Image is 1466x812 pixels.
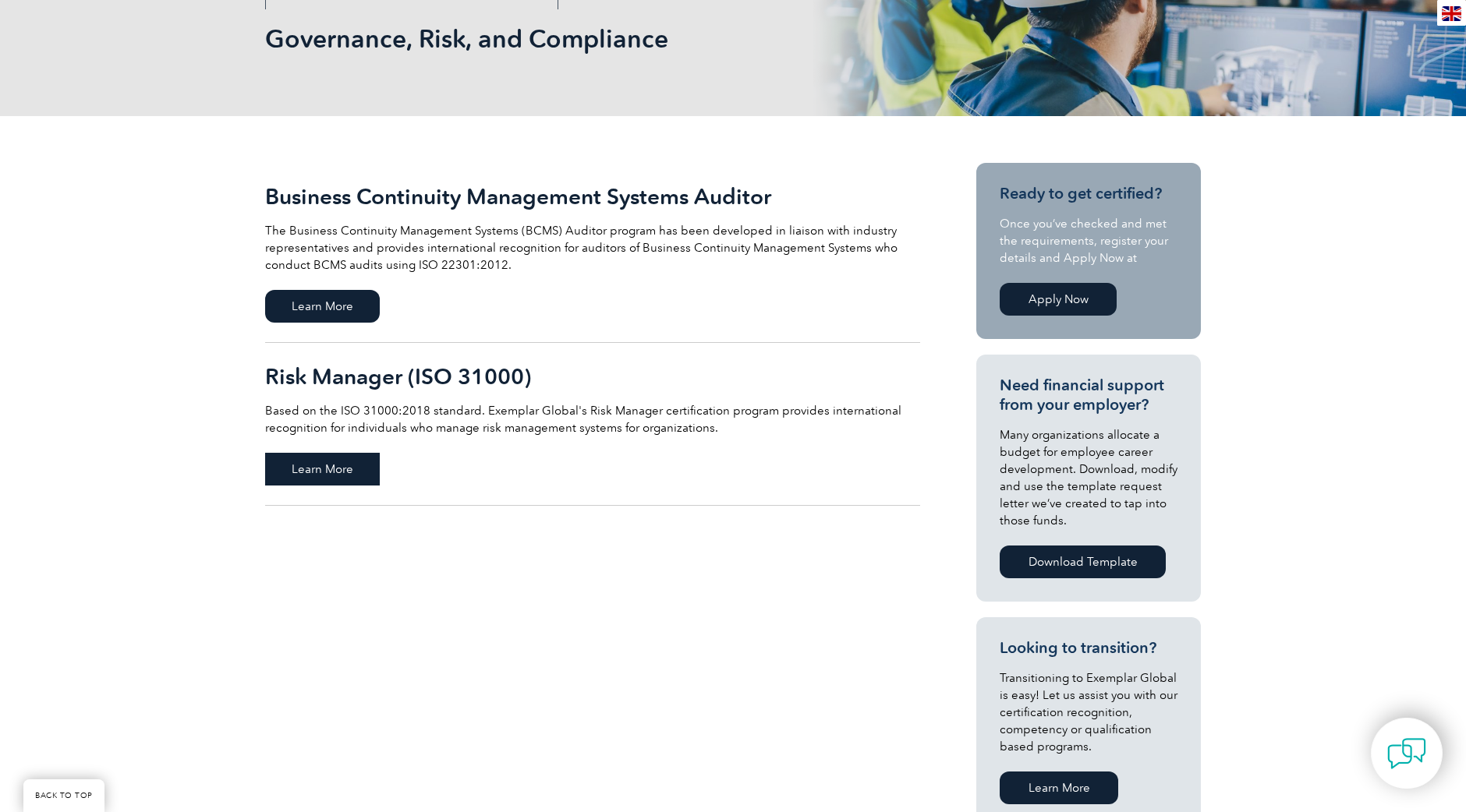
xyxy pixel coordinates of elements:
p: Many organizations allocate a budget for employee career development. Download, modify and use th... [1000,426,1177,529]
h2: Risk Manager (ISO 31000) [265,364,920,389]
p: Transitioning to Exemplar Global is easy! Let us assist you with our certification recognition, c... [1000,669,1177,755]
h2: Business Continuity Management Systems Auditor [265,184,920,209]
p: The Business Continuity Management Systems (BCMS) Auditor program has been developed in liaison w... [265,222,920,274]
h3: Ready to get certified? [1000,184,1177,203]
a: Risk Manager (ISO 31000) Based on the ISO 31000:2018 standard. Exemplar Global's Risk Manager cer... [265,343,920,506]
a: Download Template [1000,545,1166,578]
h3: Looking to transition? [1000,638,1177,658]
a: Learn More [1000,771,1118,804]
span: Learn More [265,453,380,485]
a: BACK TO TOP [23,779,104,812]
h1: Governance, Risk, and Compliance [265,23,864,54]
p: Once you’ve checked and met the requirements, register your details and Apply Now at [1000,215,1177,267]
img: contact-chat.png [1387,734,1426,773]
p: Based on the ISO 31000:2018 standard. Exemplar Global's Risk Manager certification program provid... [265,402,920,436]
img: en [1442,6,1461,21]
span: Learn More [265,290,380,323]
a: Apply Now [1000,283,1117,316]
h3: Need financial support from your employer? [1000,376,1177,415]
a: Business Continuity Management Systems Auditor The Business Continuity Management Systems (BCMS) ... [265,163,920,343]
